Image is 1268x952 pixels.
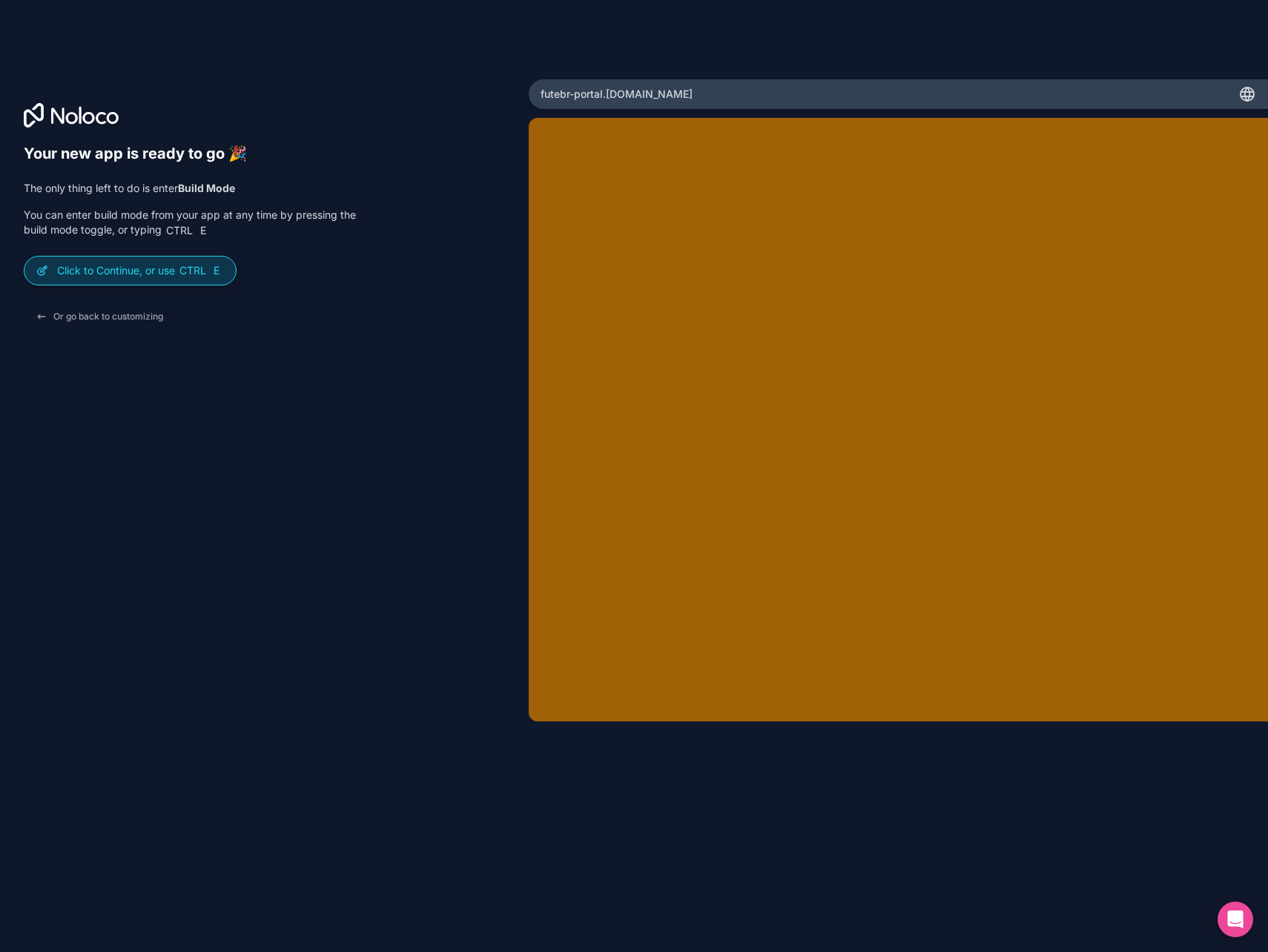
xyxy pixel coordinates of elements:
[57,263,224,278] p: Click to Continue, or use
[165,224,194,237] span: Ctrl
[24,145,356,163] h6: Your new app is ready to go 🎉
[541,87,693,102] span: futebr-portal .[DOMAIN_NAME]
[197,225,209,237] span: E
[178,182,235,194] strong: Build Mode
[178,264,208,277] span: Ctrl
[24,181,356,196] p: The only thing left to do is enter
[24,208,356,238] p: You can enter build mode from your app at any time by pressing the build mode toggle, or typing
[24,303,175,330] button: Or go back to customizing
[1218,902,1253,937] div: Open Intercom Messenger
[211,265,222,277] span: E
